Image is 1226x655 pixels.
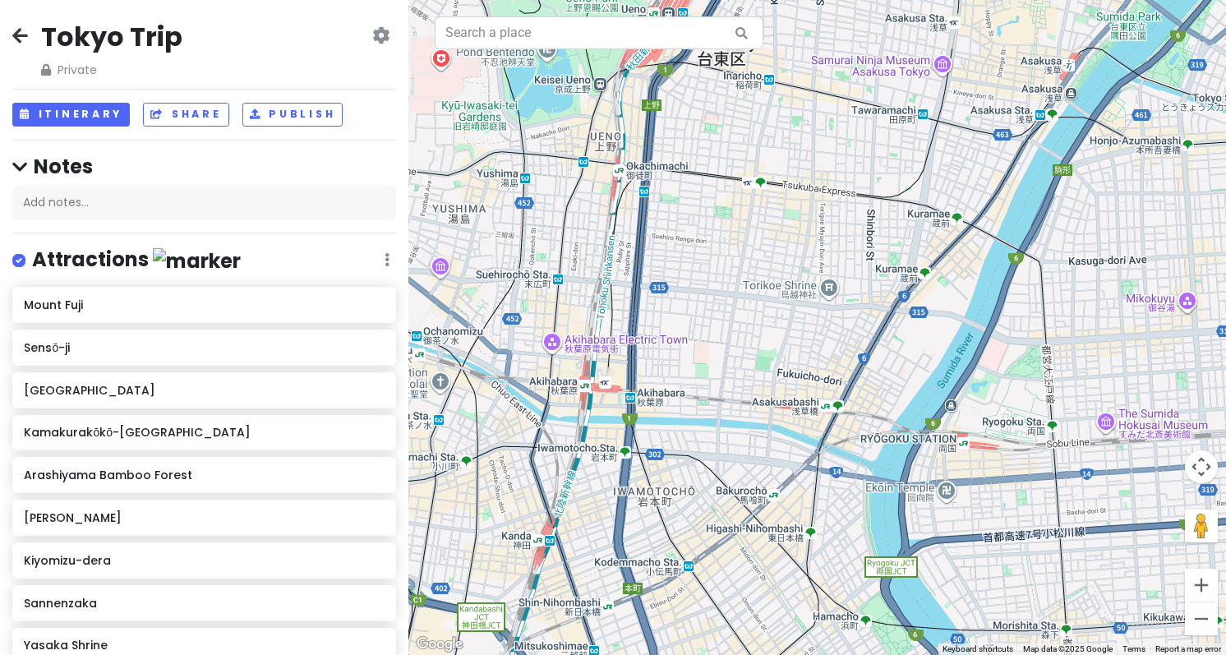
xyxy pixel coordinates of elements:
[12,154,396,179] h4: Notes
[153,248,241,274] img: marker
[24,638,385,653] h6: Yasaka Shrine
[413,634,467,655] img: Google
[12,186,396,220] div: Add notes...
[435,16,763,49] input: Search a place
[242,103,343,127] button: Publish
[12,103,130,127] button: Itinerary
[143,103,228,127] button: Share
[24,468,385,482] h6: Arashiyama Bamboo Forest
[413,634,467,655] a: Open this area in Google Maps (opens a new window)
[41,61,182,79] span: Private
[24,383,385,398] h6: [GEOGRAPHIC_DATA]
[24,510,385,525] h6: [PERSON_NAME]
[41,20,182,54] h2: Tokyo Trip
[24,425,385,440] h6: Kamakurakōkō-[GEOGRAPHIC_DATA]
[1155,644,1221,653] a: Report a map error
[1023,644,1113,653] span: Map data ©2025 Google
[1185,510,1218,542] button: Drag Pegman onto the map to open Street View
[32,247,241,274] h4: Attractions
[24,596,385,611] h6: Sannenzaka
[1185,450,1218,483] button: Map camera controls
[1185,602,1218,635] button: Zoom out
[943,643,1013,655] button: Keyboard shortcuts
[1122,644,1145,653] a: Terms (opens in new tab)
[1185,569,1218,602] button: Zoom in
[24,298,385,312] h6: Mount Fuji
[24,553,385,568] h6: Kiyomizu-dera
[24,340,385,355] h6: Sensō-ji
